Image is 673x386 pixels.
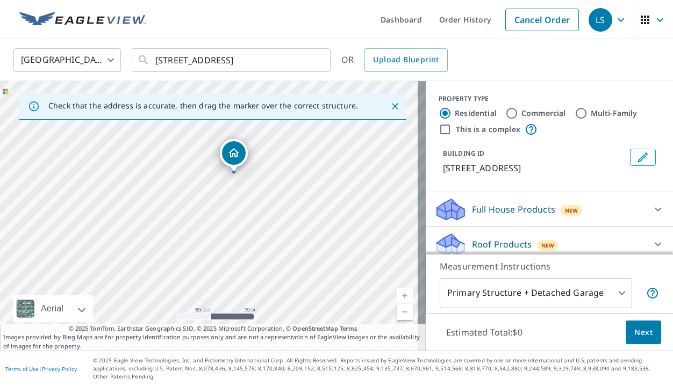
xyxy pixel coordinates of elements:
[634,326,653,339] span: Next
[565,206,578,215] span: New
[438,321,531,344] p: Estimated Total: $0
[443,162,626,174] p: [STREET_ADDRESS]
[434,196,664,222] div: Full House ProductsNew
[292,324,338,332] a: OpenStreetMap
[505,9,579,31] a: Cancel Order
[646,287,659,300] span: Your report will include the primary structure and a detached garage if one exists.
[5,366,77,372] p: |
[455,108,497,119] label: Residential
[440,278,632,308] div: Primary Structure + Detached Garage
[13,45,121,75] div: [GEOGRAPHIC_DATA]
[5,365,39,373] a: Terms of Use
[591,108,638,119] label: Multi-Family
[373,53,439,67] span: Upload Blueprint
[541,241,555,250] span: New
[440,260,659,273] p: Measurement Instructions
[397,288,413,304] a: Current Level 19, Zoom In
[341,48,448,72] div: OR
[38,295,67,322] div: Aerial
[521,108,566,119] label: Commercial
[397,304,413,320] a: Current Level 19, Zoom Out
[364,48,447,72] a: Upload Blueprint
[630,149,656,166] button: Edit building 1
[439,94,660,104] div: PROPERTY TYPE
[443,149,484,158] p: BUILDING ID
[220,139,248,172] div: Dropped pin, building 1, Residential property, 1904 Magnolia Dr Highlands, NC 28741
[42,365,77,373] a: Privacy Policy
[93,356,668,381] p: © 2025 Eagle View Technologies, Inc. and Pictometry International Corp. All Rights Reserved. Repo...
[626,321,661,345] button: Next
[434,231,664,257] div: Roof ProductsNew
[13,295,93,322] div: Aerial
[456,124,520,135] label: This is a complex
[589,8,612,32] div: LS
[155,45,309,75] input: Search by address or latitude-longitude
[388,99,402,113] button: Close
[19,12,146,28] img: EV Logo
[340,324,357,332] a: Terms
[69,324,357,333] span: © 2025 TomTom, Earthstar Geographics SIO, © 2025 Microsoft Corporation, ©
[472,203,555,216] p: Full House Products
[48,101,358,111] p: Check that the address is accurate, then drag the marker over the correct structure.
[472,238,532,251] p: Roof Products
